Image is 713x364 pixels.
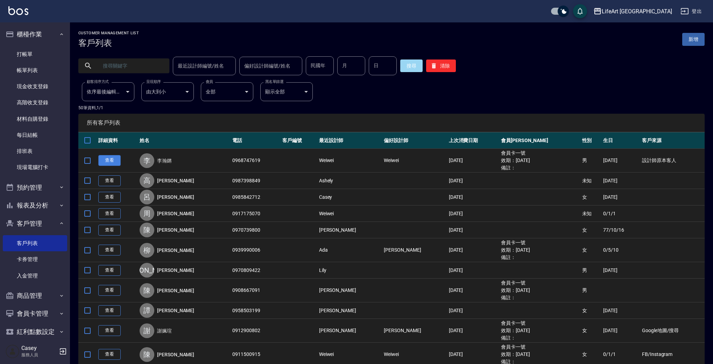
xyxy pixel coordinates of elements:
button: 預約管理 [3,178,67,197]
td: [DATE] [447,149,499,173]
a: [PERSON_NAME] [157,351,194,358]
img: Logo [8,6,28,15]
td: 女 [580,189,601,205]
a: 高階收支登錄 [3,94,67,111]
td: 0987398849 [231,173,281,189]
a: [PERSON_NAME] [157,307,194,314]
a: 客戶列表 [3,235,67,251]
td: 女 [580,319,601,343]
a: 查看 [98,349,121,360]
div: 高 [140,173,154,188]
p: 50 筆資料, 1 / 1 [78,105,705,111]
th: 上次消費日期 [447,132,499,149]
td: 設計師原本客人 [640,149,705,173]
ul: 備註： [501,164,579,171]
th: 偏好設計師 [382,132,447,149]
td: [DATE] [601,189,640,205]
td: 男 [580,149,601,173]
td: 0939990006 [231,238,281,262]
td: [DATE] [447,205,499,222]
a: [PERSON_NAME] [157,247,194,254]
button: 櫃檯作業 [3,25,67,43]
td: 0912900802 [231,319,281,343]
ul: 會員卡一號 [501,279,579,287]
ul: 效期： [DATE] [501,327,579,334]
td: [DATE] [601,149,640,173]
td: [DATE] [601,319,640,343]
td: Casey [317,189,382,205]
td: Weiwei [317,205,382,222]
td: [DATE] [447,222,499,238]
ul: 備註： [501,334,579,342]
span: 所有客戶列表 [87,119,696,126]
td: Ada [317,238,382,262]
button: 會員卡管理 [3,304,67,323]
td: [DATE] [447,238,499,262]
td: 男 [580,279,601,302]
a: 查看 [98,155,121,166]
ul: 會員卡一號 [501,239,579,246]
ul: 會員卡一號 [501,320,579,327]
td: [DATE] [447,189,499,205]
td: 0958503199 [231,302,281,319]
td: [PERSON_NAME] [317,319,382,343]
td: Lily [317,262,382,279]
button: 搜尋 [400,59,423,72]
a: 查看 [98,285,121,296]
td: 0917175070 [231,205,281,222]
button: 商品管理 [3,287,67,305]
h2: Customer Management List [78,31,139,35]
td: 未知 [580,205,601,222]
a: [PERSON_NAME] [157,210,194,217]
input: 搜尋關鍵字 [98,56,164,75]
td: 女 [580,302,601,319]
ul: 備註： [501,294,579,301]
a: 查看 [98,192,121,203]
td: 0908667091 [231,279,281,302]
div: 由大到小 [141,82,194,101]
label: 顧客排序方式 [87,79,109,84]
td: 女 [580,222,601,238]
ul: 效期： [DATE] [501,157,579,164]
th: 詳細資料 [97,132,138,149]
a: [PERSON_NAME] [157,194,194,201]
a: 每日結帳 [3,127,67,143]
td: Weiwei [317,149,382,173]
button: save [573,4,587,18]
div: 全部 [201,82,253,101]
td: [DATE] [447,279,499,302]
th: 生日 [601,132,640,149]
td: 0/5/10 [601,238,640,262]
a: [PERSON_NAME] [157,287,194,294]
td: 女 [580,238,601,262]
td: [DATE] [447,173,499,189]
td: [DATE] [601,262,640,279]
button: LifeArt [GEOGRAPHIC_DATA] [591,4,675,19]
th: 客戶編號 [281,132,317,149]
td: 77/10/16 [601,222,640,238]
td: [PERSON_NAME] [382,319,447,343]
ul: 效期： [DATE] [501,287,579,294]
a: 卡券管理 [3,251,67,267]
div: LifeArt [GEOGRAPHIC_DATA] [602,7,672,16]
th: 最近設計師 [317,132,382,149]
a: 謝姵瑄 [157,327,172,334]
a: 材料自購登錄 [3,111,67,127]
a: 查看 [98,325,121,336]
th: 姓名 [138,132,231,149]
ul: 備註： [501,254,579,261]
div: [PERSON_NAME] [140,263,154,278]
td: [DATE] [447,262,499,279]
td: [DATE] [601,173,640,189]
div: 李 [140,153,154,168]
h3: 客戶列表 [78,38,139,48]
td: Google地圖/搜尋 [640,319,705,343]
a: 查看 [98,175,121,186]
td: [PERSON_NAME] [317,279,382,302]
a: 查看 [98,265,121,276]
a: 查看 [98,245,121,255]
button: 登出 [678,5,705,18]
div: 柳 [140,243,154,258]
button: 紅利點數設定 [3,323,67,341]
div: 周 [140,206,154,221]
